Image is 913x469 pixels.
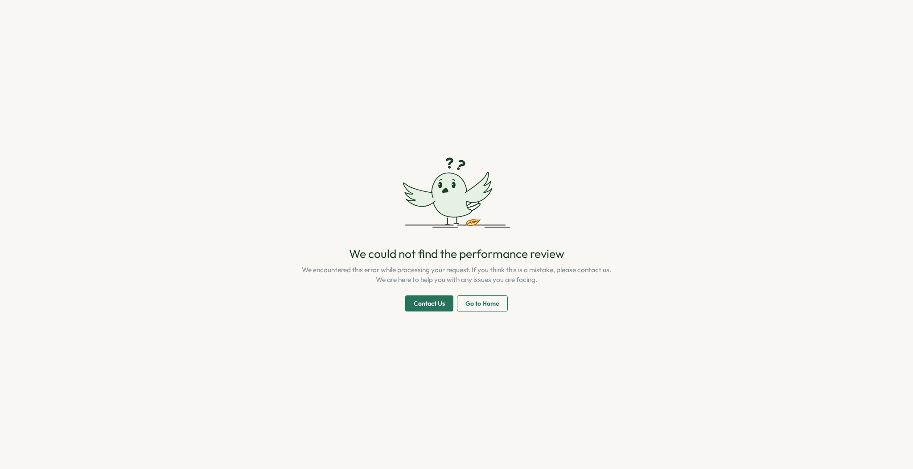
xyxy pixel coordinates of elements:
[405,295,453,311] button: Contact Us
[349,246,564,261] p: We could not find the performance review
[302,265,611,285] p: We encountered this error while processing your request. If you think this is a mistake, please c...
[414,296,445,311] span: Contact Us
[465,296,499,311] span: Go to Home
[457,295,508,311] button: Go to Home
